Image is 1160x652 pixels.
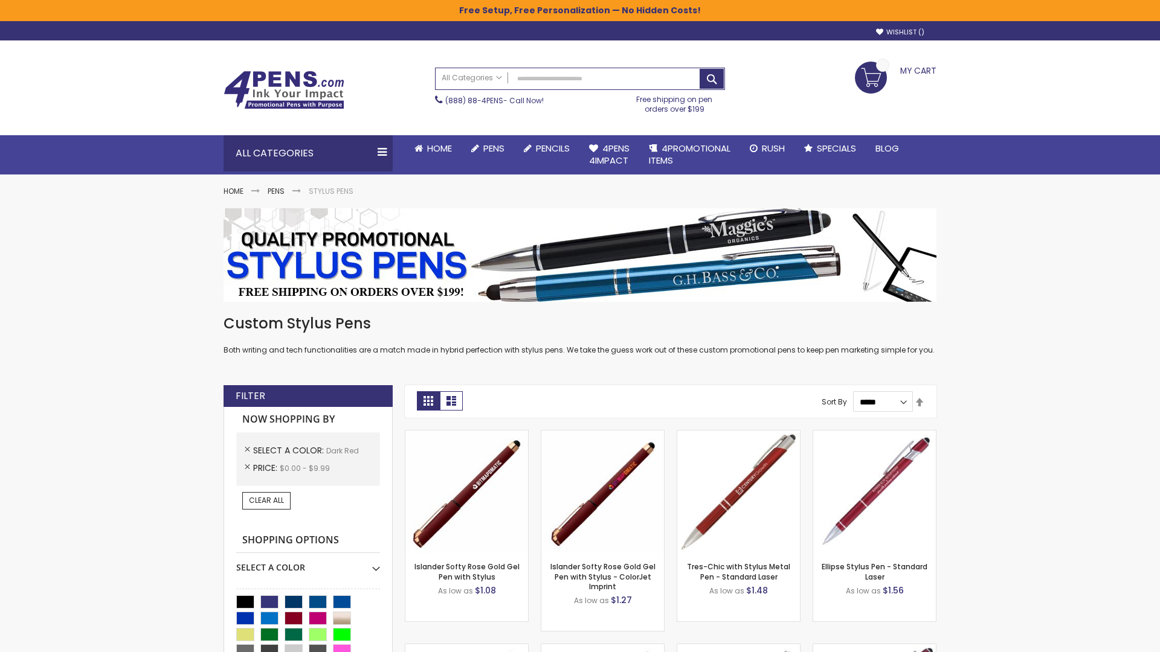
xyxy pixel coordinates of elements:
[417,391,440,411] strong: Grid
[436,68,508,88] a: All Categories
[242,492,291,509] a: Clear All
[445,95,544,106] span: - Call Now!
[236,389,265,403] strong: Filter
[253,444,326,456] span: Select A Color
[846,586,881,596] span: As low as
[611,594,632,606] span: $1.27
[677,430,800,440] a: Tres-Chic with Stylus Metal Pen - Standard Laser-Dark Red
[224,71,344,109] img: 4Pens Custom Pens and Promotional Products
[236,528,380,554] strong: Shopping Options
[813,430,936,553] img: Ellipse Stylus Pen - Standard Laser-Dark Red
[224,314,936,333] h1: Custom Stylus Pens
[309,186,353,196] strong: Stylus Pens
[427,142,452,155] span: Home
[224,208,936,302] img: Stylus Pens
[574,595,609,606] span: As low as
[514,135,579,162] a: Pencils
[462,135,514,162] a: Pens
[550,561,656,591] a: Islander Softy Rose Gold Gel Pen with Stylus - ColorJet Imprint
[817,142,856,155] span: Specials
[649,142,730,167] span: 4PROMOTIONAL ITEMS
[326,446,359,456] span: Dark Red
[822,561,927,581] a: Ellipse Stylus Pen - Standard Laser
[639,135,740,174] a: 4PROMOTIONALITEMS
[541,430,664,553] img: Islander Softy Rose Gold Gel Pen with Stylus - ColorJet Imprint-Dark Red
[224,186,243,196] a: Home
[445,95,503,106] a: (888) 88-4PENS
[236,553,380,574] div: Select A Color
[405,135,462,162] a: Home
[624,90,726,114] div: Free shipping on pen orders over $199
[224,314,936,356] div: Both writing and tech functionalities are a match made in hybrid perfection with stylus pens. We ...
[813,430,936,440] a: Ellipse Stylus Pen - Standard Laser-Dark Red
[224,135,393,171] div: All Categories
[822,397,847,407] label: Sort By
[268,186,285,196] a: Pens
[866,135,909,162] a: Blog
[709,586,744,596] span: As low as
[405,430,528,440] a: Islander Softy Rose Gold Gel Pen with Stylus-Dark Red
[405,430,528,553] img: Islander Softy Rose Gold Gel Pen with Stylus-Dark Red
[579,135,639,174] a: 4Pens4impact
[249,495,284,505] span: Clear All
[536,142,570,155] span: Pencils
[677,430,800,553] img: Tres-Chic with Stylus Metal Pen - Standard Laser-Dark Red
[687,561,790,581] a: Tres-Chic with Stylus Metal Pen - Standard Laser
[483,142,504,155] span: Pens
[253,462,280,474] span: Price
[414,561,520,581] a: Islander Softy Rose Gold Gel Pen with Stylus
[794,135,866,162] a: Specials
[438,586,473,596] span: As low as
[875,142,899,155] span: Blog
[236,407,380,432] strong: Now Shopping by
[442,73,502,83] span: All Categories
[541,430,664,440] a: Islander Softy Rose Gold Gel Pen with Stylus - ColorJet Imprint-Dark Red
[475,584,496,596] span: $1.08
[762,142,785,155] span: Rush
[746,584,768,596] span: $1.48
[280,463,330,473] span: $0.00 - $9.99
[589,142,630,167] span: 4Pens 4impact
[876,28,924,37] a: Wishlist
[883,584,904,596] span: $1.56
[740,135,794,162] a: Rush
